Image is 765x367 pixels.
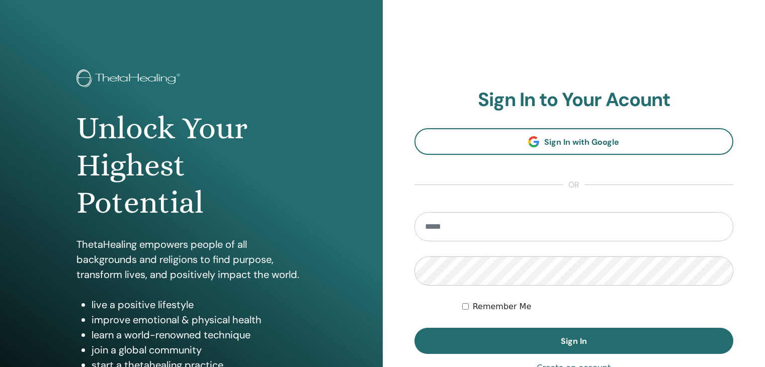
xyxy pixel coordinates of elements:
h1: Unlock Your Highest Potential [76,110,306,222]
label: Remember Me [473,301,532,313]
li: join a global community [92,342,306,357]
button: Sign In [414,328,734,354]
span: or [563,179,584,191]
li: improve emotional & physical health [92,312,306,327]
span: Sign In with Google [544,137,619,147]
li: live a positive lifestyle [92,297,306,312]
span: Sign In [561,336,587,346]
div: Keep me authenticated indefinitely or until I manually logout [462,301,733,313]
h2: Sign In to Your Acount [414,88,734,112]
p: ThetaHealing empowers people of all backgrounds and religions to find purpose, transform lives, a... [76,237,306,282]
a: Sign In with Google [414,128,734,155]
li: learn a world-renowned technique [92,327,306,342]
